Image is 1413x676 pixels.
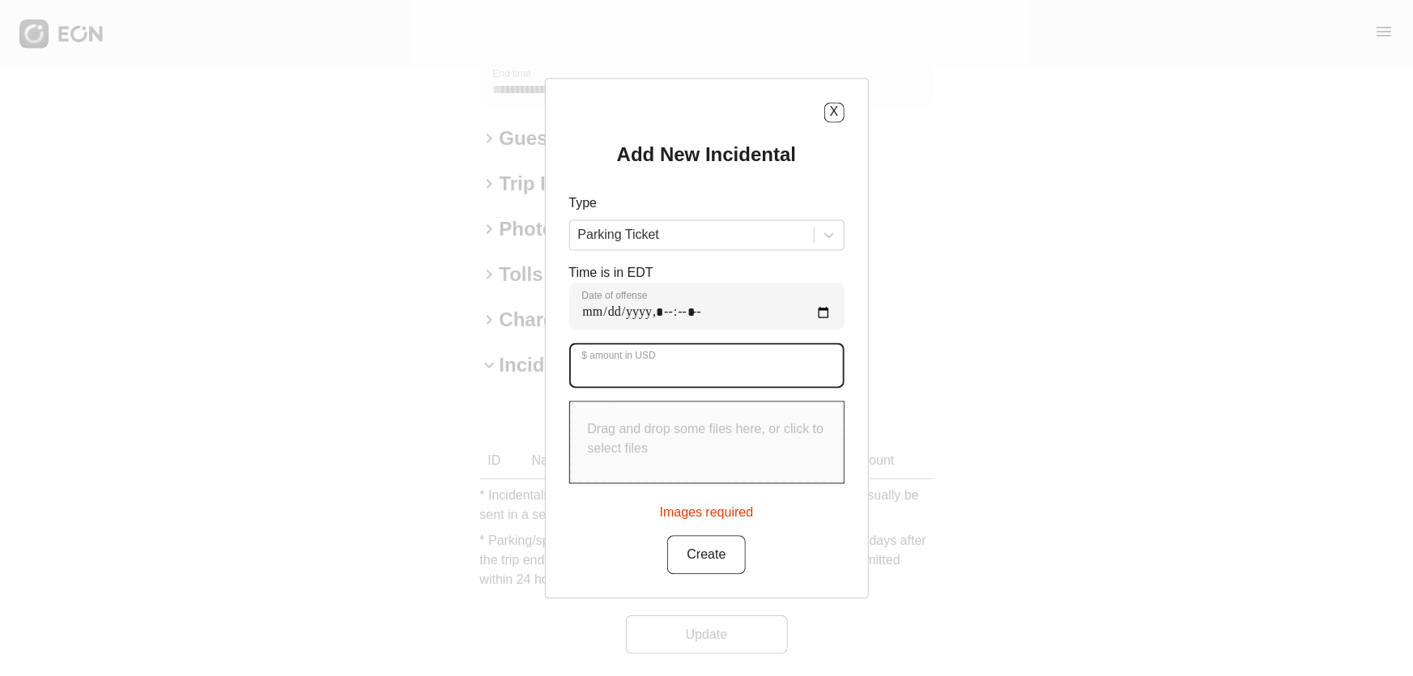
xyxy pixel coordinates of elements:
[660,496,754,522] div: Images required
[667,535,745,574] button: Create
[569,263,845,329] div: Time is in EDT
[582,349,656,362] label: $ amount in USD
[617,142,796,168] h2: Add New Incidental
[582,289,648,302] label: Date of offense
[569,193,845,213] p: Type
[588,419,826,458] p: Drag and drop some files here, or click to select files
[824,102,845,122] button: X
